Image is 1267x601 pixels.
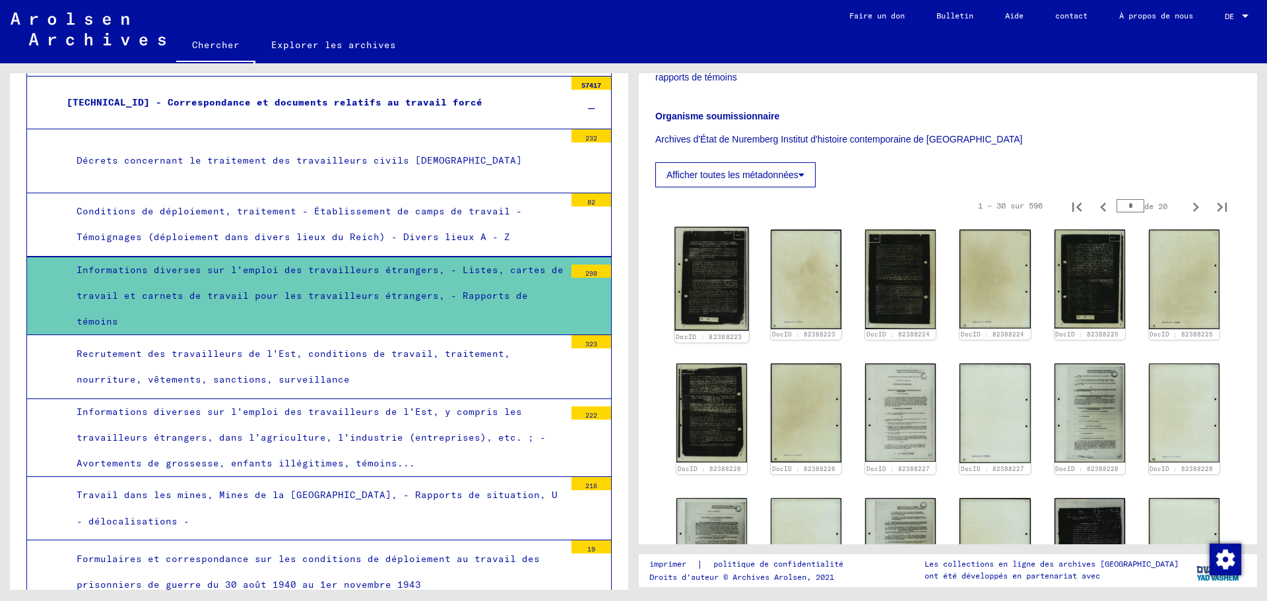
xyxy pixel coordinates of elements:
a: DocID : 82388228 [1055,465,1119,472]
a: DocID : 82388226 [678,465,741,472]
font: politique de confidentialité [713,559,843,569]
a: DocID : 82388226 [772,465,835,472]
font: Recrutement des travailleurs de l'Est, conditions de travail, traitement, nourriture, vêtements, ... [77,348,510,385]
a: DocID : 82388228 [1150,465,1213,472]
img: 001.jpg [865,230,936,329]
font: 19 [587,545,595,554]
a: DocID : 82388225 [1150,331,1213,338]
font: [TECHNICAL_ID] - Correspondance et documents relatifs au travail forcé [67,96,482,108]
a: DocID : 82388227 [961,465,1024,472]
img: 001.jpg [676,364,747,462]
font: Conditions de déploiement, traitement - Établissement de camps de travail - Témoignages (déploiem... [77,205,522,243]
div: Modifier le consentement [1209,543,1241,575]
a: DocID : 82388223 [676,333,742,341]
img: 002.jpg [1149,230,1219,329]
font: 323 [585,340,597,348]
font: Travail dans les mines, Mines de la [GEOGRAPHIC_DATA], - Rapports de situation, U - délocalisatio... [77,489,558,526]
img: 001.jpg [1055,364,1125,462]
font: Chercher [192,39,240,51]
img: 002.jpg [771,230,841,329]
font: Aide [1005,11,1023,20]
font: Faire un don [849,11,905,20]
font: Informations diverses sur l'emploi des travailleurs étrangers, - Listes, cartes de travail et car... [77,264,564,327]
font: ont été développés en partenariat avec [925,571,1100,581]
font: 222 [585,411,597,420]
img: 002.jpg [771,498,841,597]
img: 001.jpg [1055,230,1125,328]
button: Page précédente [1090,193,1117,219]
font: Organisme soumissionnaire [655,111,779,121]
a: DocID : 82388223 [772,331,835,338]
font: contact [1055,11,1088,20]
button: Afficher toutes les métadonnées [655,162,816,187]
img: 002.jpg [959,364,1030,463]
font: À propos de nous [1119,11,1193,20]
img: 002.jpg [959,498,1030,597]
font: imprimer [649,559,686,569]
font: rapports de témoins [655,72,737,82]
img: 002.jpg [1149,364,1219,462]
img: 001.jpg [865,498,936,596]
font: Afficher toutes les métadonnées [666,170,798,180]
img: 001.jpg [674,227,749,331]
font: 216 [585,482,597,490]
img: Arolsen_neg.svg [11,13,166,46]
font: 1 – 30 sur 596 [978,201,1043,210]
font: 82 [587,198,595,206]
a: DocID : 82388225 [1055,331,1119,338]
font: 57417 [581,81,601,90]
a: politique de confidentialité [703,557,859,571]
img: Modifier le consentement [1210,544,1241,575]
button: Page suivante [1183,193,1209,219]
font: Archives d'État de Nuremberg Institut d'histoire contemporaine de [GEOGRAPHIC_DATA] [655,134,1023,144]
font: Droits d'auteur © Archives Arolsen, 2021 [649,572,834,582]
font: Formulaires et correspondance sur les conditions de déploiement au travail des prisonniers de gue... [77,553,540,590]
font: Bulletin [936,11,973,20]
a: DocID : 82388224 [961,331,1024,338]
a: imprimer [649,557,697,571]
font: Décrets concernant le traitement des travailleurs civils [DEMOGRAPHIC_DATA] [77,154,522,166]
font: Informations diverses sur l'emploi des travailleurs de l'Est, y compris les travailleurs étranger... [77,406,546,469]
a: Chercher [176,29,255,63]
font: 298 [585,269,597,278]
font: Explorer les archives [271,39,396,51]
img: 001.jpg [676,498,747,597]
img: yv_logo.png [1194,554,1243,586]
font: | [697,558,703,570]
button: Dernière page [1209,193,1235,219]
img: 002.jpg [1149,498,1219,598]
font: de 20 [1144,201,1167,211]
a: DocID : 82388224 [866,331,930,338]
img: 001.jpg [865,364,936,462]
img: 002.jpg [959,230,1030,329]
img: 001.jpg [1055,498,1125,597]
a: Explorer les archives [255,29,412,61]
img: 002.jpg [771,364,841,462]
a: DocID : 82388227 [866,465,930,472]
font: Les collections en ligne des archives [GEOGRAPHIC_DATA] [925,559,1179,569]
font: DE [1225,11,1234,21]
button: Première page [1064,193,1090,219]
font: 232 [585,134,597,142]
